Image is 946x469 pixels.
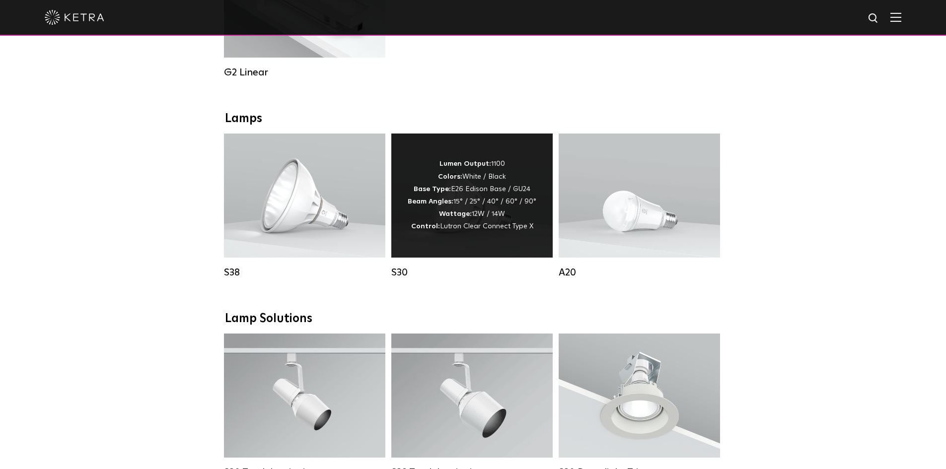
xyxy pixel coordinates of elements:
a: S38 Lumen Output:1100Colors:White / BlackBase Type:E26 Edison Base / GU24Beam Angles:10° / 25° / ... [224,134,385,278]
strong: Base Type: [414,186,451,193]
a: A20 Lumen Output:600 / 800Colors:White / BlackBase Type:E26 Edison Base / GU24Beam Angles:Omni-Di... [559,134,720,278]
strong: Control: [411,223,440,230]
a: S30 Lumen Output:1100Colors:White / BlackBase Type:E26 Edison Base / GU24Beam Angles:15° / 25° / ... [391,134,553,278]
span: Lutron Clear Connect Type X [440,223,533,230]
strong: Wattage: [439,210,472,217]
div: G2 Linear [224,67,385,78]
div: Lamp Solutions [225,312,722,326]
div: S38 [224,267,385,278]
div: Lamps [225,112,722,126]
div: 1100 White / Black E26 Edison Base / GU24 15° / 25° / 40° / 60° / 90° 12W / 14W [408,158,536,233]
div: A20 [559,267,720,278]
div: S30 [391,267,553,278]
strong: Beam Angles: [408,198,453,205]
img: ketra-logo-2019-white [45,10,104,25]
strong: Lumen Output: [439,160,491,167]
img: Hamburger%20Nav.svg [890,12,901,22]
img: search icon [868,12,880,25]
strong: Colors: [438,173,462,180]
